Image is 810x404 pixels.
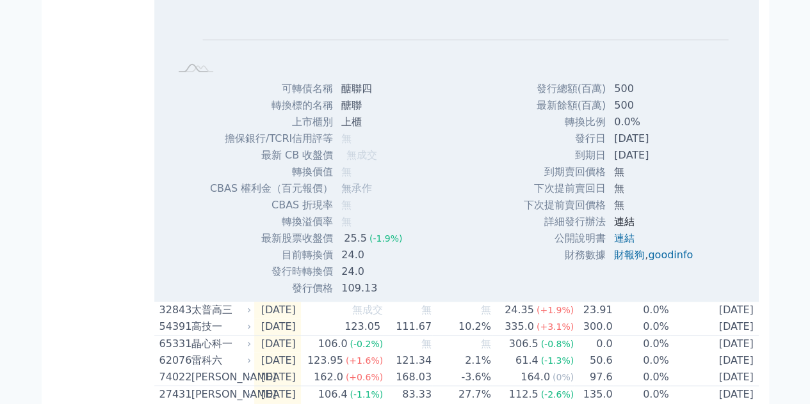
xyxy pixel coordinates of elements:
[574,302,613,318] td: 23.91
[311,369,346,385] div: 162.0
[341,182,372,194] span: 無承作
[209,97,334,114] td: 轉換標的名稱
[346,355,383,366] span: (+1.6%)
[606,114,703,130] td: 0.0%
[350,389,383,400] span: (-1.1%)
[648,249,693,261] a: goodinfo
[209,114,334,130] td: 上市櫃別
[614,249,645,261] a: 財報狗
[159,369,188,385] div: 74022
[191,319,249,334] div: 高技一
[506,336,541,352] div: 306.5
[613,318,669,336] td: 0.0%
[191,302,249,318] div: 太普高三
[574,352,613,369] td: 50.6
[191,387,249,402] div: [PERSON_NAME]
[670,352,759,369] td: [DATE]
[316,387,350,402] div: 106.4
[432,318,492,336] td: 10.2%
[553,372,574,382] span: (0%)
[209,197,334,214] td: CBAS 折現率
[614,232,635,244] a: 連結
[384,352,432,369] td: 121.34
[613,386,669,403] td: 0.0%
[334,247,412,263] td: 24.0
[606,97,703,114] td: 500
[384,369,432,386] td: 168.03
[540,389,574,400] span: (-2.6%)
[341,132,352,144] span: 無
[341,215,352,228] span: 無
[159,353,188,368] div: 62076
[384,386,432,403] td: 83.33
[209,164,334,180] td: 轉換價值
[606,247,703,263] td: ,
[341,231,369,246] div: 25.5
[481,338,491,350] span: 無
[316,336,350,352] div: 106.0
[209,230,334,247] td: 最新股票收盤價
[523,81,606,97] td: 發行總額(百萬)
[574,318,613,336] td: 300.0
[523,97,606,114] td: 最新餘額(百萬)
[506,387,541,402] div: 112.5
[209,247,334,263] td: 目前轉換價
[421,338,432,350] span: 無
[613,352,669,369] td: 0.0%
[341,166,352,178] span: 無
[209,214,334,230] td: 轉換溢價率
[350,339,383,349] span: (-0.2%)
[523,180,606,197] td: 下次提前賣回日
[209,81,334,97] td: 可轉債名稱
[481,304,491,316] span: 無
[334,263,412,280] td: 24.0
[334,114,412,130] td: 上櫃
[606,164,703,180] td: 無
[341,199,352,211] span: 無
[537,322,574,332] span: (+3.1%)
[191,353,249,368] div: 雷科六
[523,114,606,130] td: 轉換比例
[540,339,574,349] span: (-0.8%)
[421,304,432,316] span: 無
[334,280,412,297] td: 109.13
[432,352,492,369] td: 2.1%
[606,130,703,147] td: [DATE]
[606,197,703,214] td: 無
[209,147,334,164] td: 最新 CB 收盤價
[670,386,759,403] td: [DATE]
[346,149,377,161] span: 無成交
[254,302,301,318] td: [DATE]
[670,302,759,318] td: [DATE]
[254,386,301,403] td: [DATE]
[254,336,301,353] td: [DATE]
[209,280,334,297] td: 發行價格
[254,318,301,336] td: [DATE]
[670,336,759,353] td: [DATE]
[159,336,188,352] div: 65331
[613,336,669,353] td: 0.0%
[432,386,492,403] td: 27.7%
[346,372,383,382] span: (+0.6%)
[670,318,759,336] td: [DATE]
[502,319,537,334] div: 335.0
[574,336,613,353] td: 0.0
[305,353,346,368] div: 123.95
[159,302,188,318] div: 32843
[209,180,334,197] td: CBAS 權利金（百元報價）
[369,233,403,244] span: (-1.9%)
[209,130,334,147] td: 擔保銀行/TCRI信用評等
[523,214,606,230] td: 詳細發行辦法
[537,305,574,315] span: (+1.9%)
[513,353,541,368] div: 61.4
[334,97,412,114] td: 醣聯
[523,130,606,147] td: 發行日
[670,369,759,386] td: [DATE]
[574,369,613,386] td: 97.6
[352,304,383,316] span: 無成交
[523,164,606,180] td: 到期賣回價格
[606,147,703,164] td: [DATE]
[523,247,606,263] td: 財務數據
[191,369,249,385] div: [PERSON_NAME]
[432,369,492,386] td: -3.6%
